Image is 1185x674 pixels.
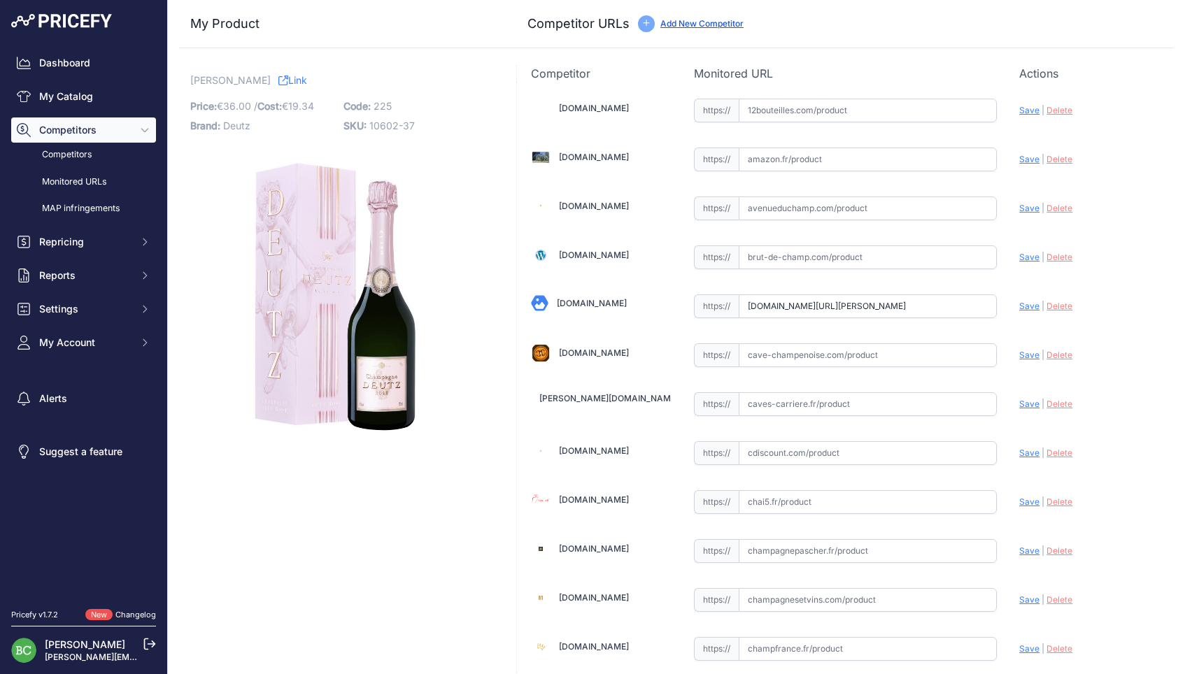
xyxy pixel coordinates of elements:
span: Brand: [190,120,220,131]
button: Settings [11,296,156,322]
a: [DOMAIN_NAME] [559,250,629,260]
a: Monitored URLs [11,170,156,194]
span: https:// [694,637,739,661]
span: Delete [1046,350,1072,360]
input: calais-vins.com/product [739,294,998,318]
a: Dashboard [11,50,156,76]
span: https:// [694,588,739,612]
span: https:// [694,343,739,367]
span: | [1042,203,1044,213]
h3: My Product [190,14,488,34]
p: Monitored URL [694,65,998,82]
span: https:// [694,245,739,269]
span: | [1042,545,1044,556]
span: 36.00 [223,100,251,112]
span: | [1042,154,1044,164]
a: [DOMAIN_NAME] [559,103,629,113]
span: Delete [1046,447,1072,458]
span: Delete [1046,545,1072,556]
input: champagnesetvins.com/product [739,588,998,612]
span: | [1042,496,1044,507]
span: 225 [374,100,392,112]
button: Reports [11,263,156,288]
input: brut-de-champ.com/product [739,245,998,269]
span: Code: [343,100,371,112]
input: 12bouteilles.com/product [739,99,998,122]
a: Add New Competitor [660,18,744,29]
span: [PERSON_NAME] [190,71,271,89]
p: € [190,96,335,116]
span: 19.34 [288,100,314,112]
a: [DOMAIN_NAME] [559,347,629,358]
span: Settings [39,302,131,316]
span: https:// [694,99,739,122]
span: Save [1019,399,1039,409]
span: | [1042,350,1044,360]
span: Delete [1046,301,1072,311]
span: | [1042,643,1044,654]
a: [PERSON_NAME][DOMAIN_NAME] [539,393,679,403]
button: Repricing [11,229,156,254]
p: Competitor [531,65,672,82]
input: avenueduchamp.com/product [739,196,998,220]
span: | [1042,399,1044,409]
span: Competitors [39,123,131,137]
a: Alerts [11,386,156,411]
a: Competitors [11,143,156,167]
span: Save [1019,203,1039,213]
a: [PERSON_NAME] [45,638,125,650]
a: Link [278,71,307,89]
input: cave-champenoise.com/product [739,343,998,367]
span: | [1042,252,1044,262]
a: [DOMAIN_NAME] [557,298,627,308]
span: https:// [694,441,739,465]
span: Price: [190,100,217,112]
span: Save [1019,154,1039,164]
span: | [1042,105,1044,115]
span: Delete [1046,594,1072,605]
a: [DOMAIN_NAME] [559,592,629,603]
span: Save [1019,350,1039,360]
span: Deutz [223,120,250,131]
span: New [85,609,113,621]
span: Save [1019,594,1039,605]
img: Pricefy Logo [11,14,112,28]
input: champagnepascher.fr/product [739,539,998,563]
span: My Account [39,336,131,350]
span: Delete [1046,399,1072,409]
a: [DOMAIN_NAME] [559,543,629,554]
a: [PERSON_NAME][EMAIL_ADDRESS][DOMAIN_NAME][PERSON_NAME] [45,652,329,662]
a: My Catalog [11,84,156,109]
span: Delete [1046,252,1072,262]
span: https:// [694,294,739,318]
span: https:// [694,196,739,220]
p: Actions [1019,65,1160,82]
a: [DOMAIN_NAME] [559,201,629,211]
span: | [1042,301,1044,311]
a: [DOMAIN_NAME] [559,641,629,652]
span: 10602-37 [369,120,415,131]
span: Delete [1046,105,1072,115]
span: https:// [694,392,739,416]
button: My Account [11,330,156,355]
span: Save [1019,301,1039,311]
a: [DOMAIN_NAME] [559,445,629,456]
span: Delete [1046,643,1072,654]
a: Changelog [115,610,156,619]
span: Save [1019,252,1039,262]
span: https:// [694,148,739,171]
input: caves-carriere.fr/product [739,392,998,416]
input: amazon.fr/product [739,148,998,171]
span: Delete [1046,154,1072,164]
span: Cost: [257,100,282,112]
a: MAP infringements [11,196,156,221]
span: SKU: [343,120,367,131]
span: Save [1019,105,1039,115]
span: Save [1019,447,1039,458]
span: Delete [1046,496,1072,507]
span: | [1042,594,1044,605]
span: Save [1019,496,1039,507]
input: champfrance.fr/product [739,637,998,661]
input: cdiscount.com/product [739,441,998,465]
span: Repricing [39,235,131,249]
